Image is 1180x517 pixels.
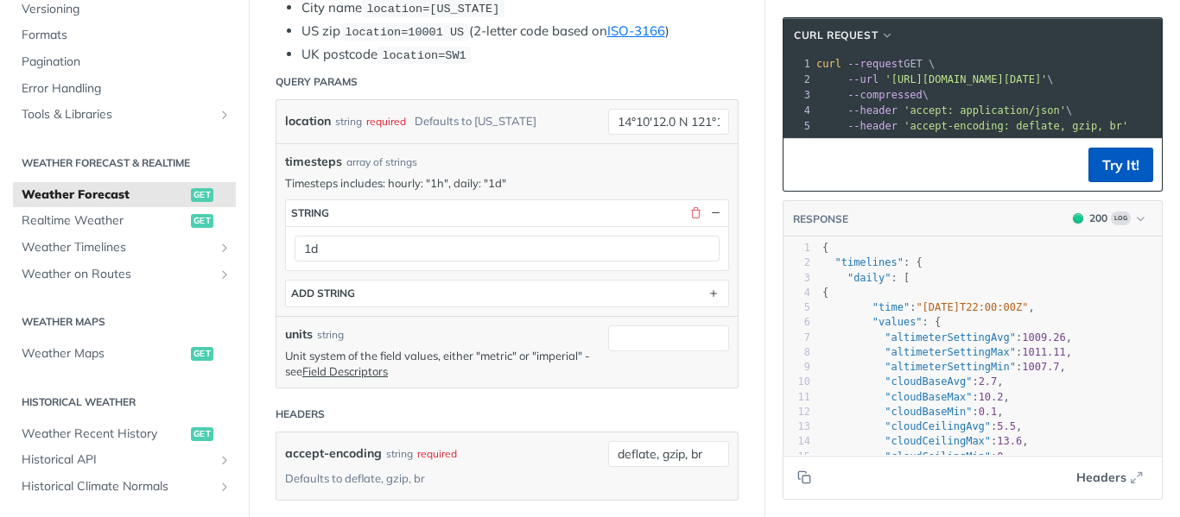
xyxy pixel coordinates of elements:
[822,287,828,299] span: {
[22,212,187,230] span: Realtime Weather
[847,104,898,117] span: --header
[285,153,342,171] span: timesteps
[13,22,236,48] a: Formats
[885,451,991,463] span: "cloudCeilingMin"
[822,375,1004,388] span: : ,
[191,214,213,228] span: get
[783,315,810,330] div: 6
[13,235,236,261] a: Weather TimelinesShow subpages for Weather Timelines
[1076,469,1126,487] span: Headers
[794,28,878,43] span: cURL Request
[816,104,1072,117] span: \
[285,109,331,134] label: location
[286,200,728,226] button: string
[218,241,232,255] button: Show subpages for Weather Timelines
[13,474,236,500] a: Historical Climate NormalsShow subpages for Historical Climate Normals
[13,182,236,208] a: Weather Forecastget
[22,239,213,256] span: Weather Timelines
[816,73,1054,85] span: \
[822,361,1066,373] span: : ,
[783,286,810,300] div: 4
[822,420,1022,432] span: : ,
[979,391,1004,403] span: 10.2
[191,188,213,202] span: get
[366,109,406,134] div: required
[13,341,236,367] a: Weather Mapsget
[885,375,972,388] span: "cloudBaseAvg"
[285,348,600,379] p: Unit system of the field values, either "metric" or "imperial" - see
[885,331,1016,344] span: "altimeterSettingAvg"
[822,331,1072,344] span: : ,
[285,175,729,191] p: Timesteps includes: hourly: "1h", daily: "1d"
[979,375,998,388] span: 2.7
[822,316,941,328] span: : {
[335,109,362,134] div: string
[417,441,457,466] div: required
[607,22,665,39] a: ISO-3166
[22,106,213,123] span: Tools & Libraries
[822,451,1010,463] span: : ,
[13,421,236,447] a: Weather Recent Historyget
[13,155,236,171] h2: Weather Forecast & realtime
[276,74,358,90] div: Query Params
[783,56,813,72] div: 1
[22,1,232,18] span: Versioning
[218,268,232,281] button: Show subpages for Weather on Routes
[816,58,935,70] span: GET \
[997,435,1022,447] span: 13.6
[382,49,466,62] span: location=SW1
[1022,331,1066,344] span: 1009.26
[1022,346,1066,358] span: 1011.11
[13,447,236,473] a: Historical APIShow subpages for Historical API
[22,426,187,443] span: Weather Recent History
[885,391,972,403] span: "cloudBaseMax"
[904,120,1128,132] span: 'accept-encoding: deflate, gzip, br'
[834,256,903,268] span: "timelines"
[22,186,187,204] span: Weather Forecast
[885,73,1047,85] span: '[URL][DOMAIN_NAME][DATE]'
[783,271,810,286] div: 3
[885,435,991,447] span: "cloudCeilingMax"
[822,242,828,254] span: {
[1067,464,1153,490] button: Headers
[1111,211,1131,225] span: Log
[822,391,1010,403] span: : ,
[22,80,232,98] span: Error Handling
[788,27,900,44] button: cURL Request
[22,345,187,363] span: Weather Maps
[286,281,728,306] button: ADD string
[847,272,891,284] span: "daily"
[345,26,464,39] span: location=10001 US
[783,419,810,434] div: 13
[13,262,236,287] a: Weather on RoutesShow subpages for Weather on Routes
[13,76,236,102] a: Error Handling
[346,154,417,170] div: array of strings
[816,58,841,70] span: curl
[783,345,810,360] div: 8
[822,272,910,284] span: : [
[285,325,313,344] label: units
[997,451,1003,463] span: 0
[366,3,499,16] span: location=[US_STATE]
[13,394,236,410] h2: Historical Weather
[872,301,910,313] span: "time"
[783,434,810,449] div: 14
[301,45,739,65] li: UK postcode
[783,450,810,464] div: 15
[291,206,329,219] div: string
[13,102,236,128] a: Tools & LibrariesShow subpages for Tools & Libraries
[22,451,213,469] span: Historical API
[916,301,1028,313] span: "[DATE]T22:00:00Z"
[822,346,1072,358] span: : ,
[1088,148,1153,182] button: Try It!
[291,287,355,299] div: ADD string
[1073,213,1083,224] span: 200
[415,109,536,134] div: Defaults to [US_STATE]
[688,205,703,221] button: Delete
[816,89,929,101] span: \
[822,406,1004,418] span: : ,
[783,390,810,405] div: 11
[13,208,236,234] a: Realtime Weatherget
[783,375,810,389] div: 10
[386,441,413,466] div: string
